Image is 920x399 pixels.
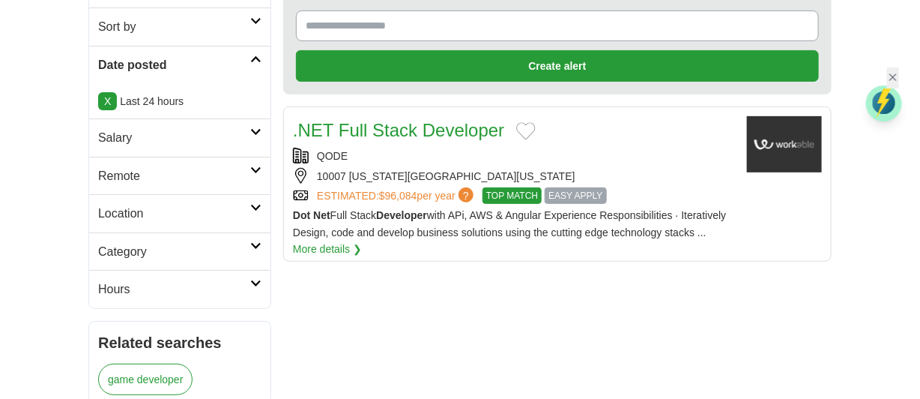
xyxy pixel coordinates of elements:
[98,364,193,395] a: game developer
[459,187,473,202] span: ?
[98,55,250,75] h2: Date posted
[293,209,726,238] span: Full Stack with APi, AWS & Angular Experience Responsibilities · Iteratively Design, code and dev...
[482,187,542,204] span: TOP MATCH
[376,209,427,221] strong: Developer
[98,128,250,148] h2: Salary
[89,194,270,232] a: Location
[89,118,270,157] a: Salary
[98,93,261,109] p: Last 24 hours
[293,148,735,164] div: QODE
[98,204,250,223] h2: Location
[747,116,822,172] img: Company logo
[293,120,504,140] a: .NET Full Stack Developer
[98,280,250,299] h2: Hours
[293,168,735,184] div: 10007 [US_STATE][GEOGRAPHIC_DATA][US_STATE]
[313,209,330,221] strong: Net
[98,331,261,355] h2: Related searches
[98,166,250,186] h2: Remote
[98,92,117,110] a: X
[317,187,476,204] a: ESTIMATED:$96,084per year?
[89,46,270,84] a: Date posted
[293,241,362,257] a: More details ❯
[98,242,250,262] h2: Category
[516,122,536,140] button: Add to favorite jobs
[293,209,310,221] strong: Dot
[98,17,250,37] h2: Sort by
[89,232,270,271] a: Category
[89,270,270,308] a: Hours
[89,157,270,195] a: Remote
[296,50,819,82] button: Create alert
[89,7,270,46] a: Sort by
[545,187,606,204] span: EASY APPLY
[379,190,417,202] span: $96,084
